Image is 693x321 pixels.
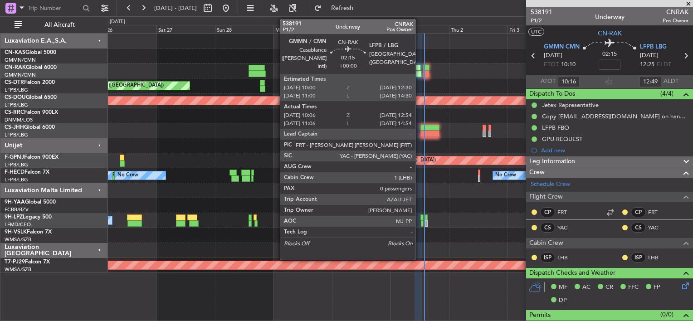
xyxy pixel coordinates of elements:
span: 9H-LPZ [5,214,23,220]
div: ISP [540,253,555,263]
button: All Aircraft [10,18,98,32]
span: P1/2 [531,17,552,24]
div: ISP [631,253,646,263]
div: [DATE] [110,18,125,26]
div: Jetex Representative [542,101,599,109]
a: CS-DOUGlobal 6500 [5,95,57,100]
a: 9H-YAAGlobal 5000 [5,199,56,205]
a: CS-RRCFalcon 900LX [5,110,58,115]
a: FRT [557,208,578,216]
div: CP [631,207,646,217]
span: CN-KAS [5,50,25,55]
a: T7-PJ29Falcon 7X [5,259,50,265]
span: CS-DOU [5,95,26,100]
span: MF [559,283,567,292]
span: T7-PJ29 [5,259,25,265]
span: Flight Crew [529,192,563,202]
div: Mon 29 [273,25,332,33]
a: GMMN/CMN [5,57,36,63]
a: LFPB/LBG [5,176,28,183]
span: ETOT [544,60,559,69]
span: [DATE] [544,51,562,60]
a: LFPB/LBG [5,87,28,93]
span: 9H-VSLK [5,229,27,235]
a: LFPB/LBG [5,102,28,108]
a: Schedule Crew [531,180,570,189]
div: Fri 26 [98,25,156,33]
a: LFMD/CEQ [5,221,31,228]
span: CN-RAK [598,29,622,38]
span: F-GPNJ [5,155,24,160]
div: Copy [EMAIL_ADDRESS][DOMAIN_NAME] on handling requests [542,112,688,120]
a: WMSA/SZB [5,266,31,273]
span: F-HECD [5,170,24,175]
a: LFPB/LBG [5,161,28,168]
span: 10:10 [561,60,576,69]
span: CN-RAK [5,65,26,70]
a: FCBB/BZV [5,206,29,213]
a: CS-DTRFalcon 2000 [5,80,55,85]
span: CR [605,283,613,292]
a: 9H-VSLKFalcon 7X [5,229,52,235]
input: --:-- [558,76,580,87]
div: CP [540,207,555,217]
a: GMMN/CMN [5,72,36,78]
div: LFPB FBO [542,124,569,131]
a: 9H-LPZLegacy 500 [5,214,52,220]
div: Wed 1 [390,25,449,33]
div: [DATE] [392,18,407,26]
span: 02:15 [602,50,617,59]
a: LHB [648,253,669,262]
span: GMMN CMN [544,43,580,52]
span: DP [559,296,567,305]
span: 12:25 [640,60,654,69]
a: CN-KASGlobal 5000 [5,50,56,55]
span: FFC [628,283,639,292]
a: YAC [648,224,669,232]
div: Fri 3 [508,25,566,33]
span: [DATE] - [DATE] [154,4,197,12]
span: 9H-YAA [5,199,25,205]
span: FP [654,283,660,292]
a: YAC [557,224,578,232]
span: CS-RRC [5,110,24,115]
button: Refresh [310,1,364,15]
div: Sun 28 [215,25,273,33]
a: CN-RAKGlobal 6000 [5,65,57,70]
span: ELDT [657,60,671,69]
a: LHB [557,253,578,262]
div: Planned Maint [GEOGRAPHIC_DATA] ([GEOGRAPHIC_DATA]) [293,154,436,167]
span: Crew [529,167,545,178]
a: F-GPNJFalcon 900EX [5,155,59,160]
input: Trip Number [28,1,80,15]
span: CNRAK [663,7,688,17]
button: UTC [528,28,544,36]
span: Permits [529,310,551,321]
span: (4/4) [660,89,673,98]
span: LFPB LBG [640,43,667,52]
span: Dispatch Checks and Weather [529,268,615,278]
div: Planned Maint Nice ([GEOGRAPHIC_DATA]) [63,79,164,92]
div: Add new [541,146,688,154]
div: CS [540,223,555,233]
div: No Crew [495,169,516,182]
a: F-HECDFalcon 7X [5,170,49,175]
span: [DATE] [640,51,659,60]
a: FRT [648,208,669,216]
a: WMSA/SZB [5,236,31,243]
div: Sat 27 [156,25,215,33]
span: Pos Owner [663,17,688,24]
div: Tue 30 [332,25,390,33]
span: CS-JHH [5,125,24,130]
span: 538191 [531,7,552,17]
div: No Crew [117,169,138,182]
span: Leg Information [529,156,575,167]
span: Refresh [323,5,361,11]
span: (0/0) [660,310,673,319]
a: LFPB/LBG [5,131,28,138]
div: CS [631,223,646,233]
a: CS-JHHGlobal 6000 [5,125,55,130]
a: DNMM/LOS [5,117,33,123]
span: Dispatch To-Dos [529,89,575,99]
div: GPU REQUEST [542,135,582,143]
